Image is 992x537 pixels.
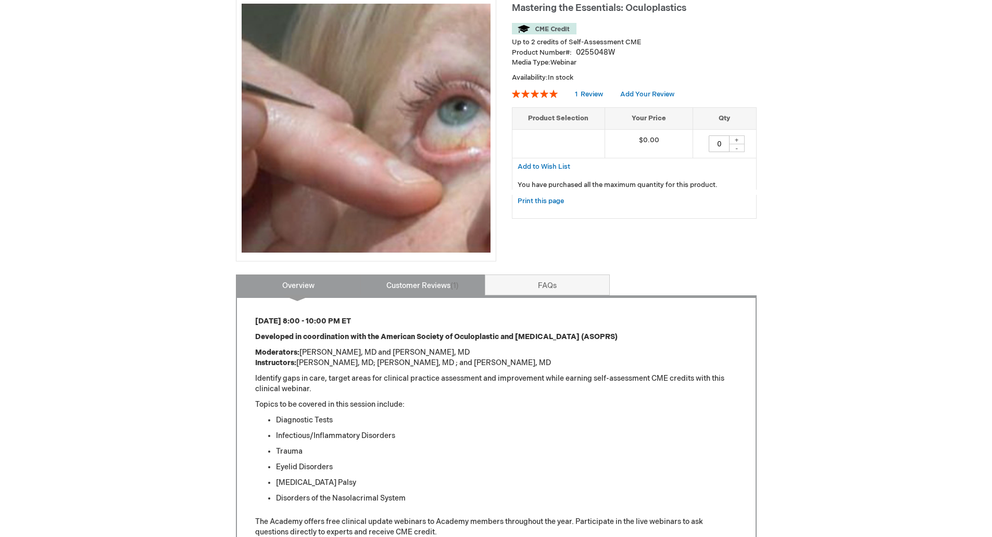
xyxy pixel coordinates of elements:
img: CME Credit [512,23,576,34]
li: Disorders of the Nasolacrimal System [276,493,737,504]
strong: Product Number [512,48,572,57]
li: [MEDICAL_DATA] Palsy [276,478,737,488]
li: Diagnostic Tests [276,415,737,426]
a: Print this page [518,195,564,208]
strong: Developed in coordination with the American Society of Oculoplastic and [MEDICAL_DATA] (ASOPRS) [255,332,618,341]
p: Webinar [512,58,757,68]
strong: Media Type: [512,58,550,67]
span: 1 [575,90,577,98]
div: - [729,144,745,152]
a: 1 Review [575,90,605,98]
a: Add to Wish List [518,162,570,171]
span: Mastering the Essentials: Oculoplastics [512,3,686,14]
li: Trauma [276,446,737,457]
p: Topics to be covered in this session include: [255,399,737,410]
a: Overview [236,274,361,295]
a: FAQs [485,274,610,295]
a: Add Your Review [620,90,674,98]
strong: Instructors: [255,358,296,367]
p: You have purchased all the maximum quantity for this product. [518,180,751,190]
span: In stock [548,73,573,82]
th: Your Price [605,108,693,130]
p: [PERSON_NAME], MD and [PERSON_NAME], MD [PERSON_NAME], MD; [PERSON_NAME], MD ; and [PERSON_NAME], MD [255,347,737,368]
div: 100% [512,90,558,98]
strong: Moderators: [255,348,299,357]
li: Up to 2 credits of Self-Assessment CME [512,38,757,47]
th: Product Selection [512,108,605,130]
p: Availability: [512,73,757,83]
li: Eyelid Disorders [276,462,737,472]
input: Qty [709,135,730,152]
div: 0255048W [576,47,615,58]
a: Customer Reviews1 [360,274,485,295]
span: 1 [450,281,459,290]
div: + [729,135,745,144]
td: $0.00 [605,129,693,158]
span: Review [581,90,603,98]
strong: [DATE] 8:00 - 10:00 PM ET [255,317,351,326]
img: Mastering the Essentials: Oculoplastics [242,4,491,253]
p: Identify gaps in care, target areas for clinical practice assessment and improvement while earnin... [255,373,737,394]
li: Infectious/Inflammatory Disorders [276,431,737,441]
th: Qty [693,108,756,130]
